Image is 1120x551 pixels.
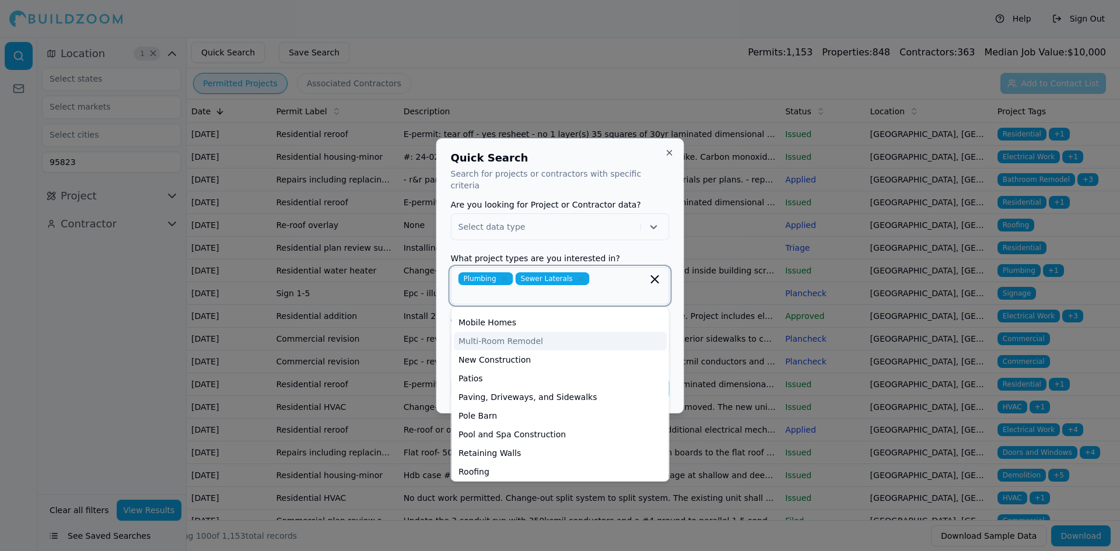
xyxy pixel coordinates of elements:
[451,254,670,262] label: What project types are you interested in?
[451,201,670,209] label: Are you looking for Project or Contractor data?
[454,332,667,350] div: Multi-Room Remodel
[454,388,667,406] div: Paving, Driveways, and Sidewalks
[451,307,670,482] div: Suggestions
[454,444,667,462] div: Retaining Walls
[451,153,670,163] h2: Quick Search
[454,313,667,332] div: Mobile Homes
[454,406,667,425] div: Pole Barn
[454,350,667,369] div: New Construction
[454,425,667,444] div: Pool and Spa Construction
[454,462,667,481] div: Roofing
[459,272,513,285] span: Plumbing
[451,168,670,191] p: Search for projects or contractors with specific criteria
[516,272,590,285] span: Sewer Laterals
[454,369,667,388] div: Patios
